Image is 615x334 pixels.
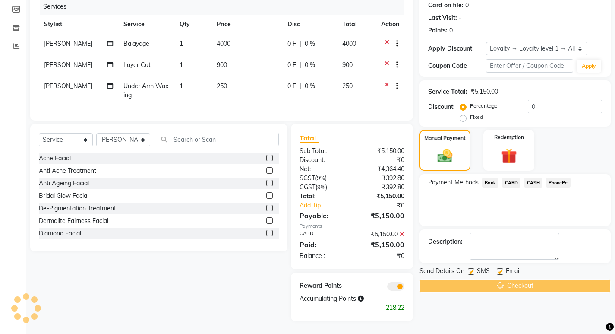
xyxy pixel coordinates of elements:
div: ( ) [293,174,352,183]
div: Points: [428,26,448,35]
span: 0 % [305,39,315,48]
span: | [300,39,301,48]
div: - [459,13,461,22]
span: 0 F [287,60,296,70]
span: 0 F [287,82,296,91]
div: Anti Ageing Facial [39,179,89,188]
div: Acne Facial [39,154,71,163]
button: Apply [577,60,601,73]
div: CARD [293,230,352,239]
span: | [300,60,301,70]
div: De-Pigmentation Treatment [39,204,116,213]
div: Net: [293,165,352,174]
span: 0 % [305,60,315,70]
th: Action [376,15,404,34]
span: 250 [342,82,353,90]
div: 0 [465,1,469,10]
span: CARD [502,178,520,188]
div: Diamond Facial [39,229,81,238]
span: Email [506,267,520,277]
span: 4000 [217,40,230,48]
span: [PERSON_NAME] [44,40,92,48]
span: SGST [300,174,315,182]
div: ₹392.80 [352,174,410,183]
div: 218.22 [293,303,411,312]
div: Payments [300,223,404,230]
div: Balance : [293,251,352,261]
div: Description: [428,237,463,246]
div: Coupon Code [428,61,486,70]
div: Accumulating Points [293,294,381,303]
span: 9% [317,175,325,181]
div: ₹0 [362,201,411,210]
span: 4000 [342,40,356,48]
span: PhonePe [546,178,571,188]
span: Bank [482,178,499,188]
div: Discount: [293,156,352,165]
div: Last Visit: [428,13,457,22]
th: Disc [282,15,337,34]
div: Total: [293,192,352,201]
th: Qty [174,15,212,34]
div: Reward Points [293,281,352,291]
span: CASH [524,178,542,188]
img: _cash.svg [433,147,457,165]
span: 0 F [287,39,296,48]
div: ₹5,150.00 [352,146,410,156]
label: Fixed [470,113,483,121]
div: Anti Acne Treatment [39,166,96,175]
div: ₹0 [352,156,410,165]
th: Total [337,15,375,34]
div: Apply Discount [428,44,486,53]
span: [PERSON_NAME] [44,61,92,69]
div: ₹392.80 [352,183,410,192]
div: ₹0 [352,251,410,261]
th: Stylist [39,15,118,34]
img: _gift.svg [496,146,522,166]
span: | [300,82,301,91]
div: ₹5,150.00 [352,210,410,221]
span: SMS [477,267,490,277]
label: Redemption [494,134,524,141]
span: CGST [300,183,315,191]
span: [PERSON_NAME] [44,82,92,90]
div: ( ) [293,183,352,192]
div: 0 [449,26,453,35]
span: Balayage [123,40,149,48]
span: Under Arm Waxing [123,82,168,99]
span: 900 [342,61,353,69]
div: ₹4,364.40 [352,165,410,174]
div: Payable: [293,210,352,221]
span: 9% [317,184,325,191]
span: 1 [180,61,183,69]
span: 250 [217,82,227,90]
span: Total [300,134,319,143]
input: Search or Scan [157,133,279,146]
span: 0 % [305,82,315,91]
th: Service [118,15,174,34]
div: ₹5,150.00 [471,87,498,96]
span: 1 [180,40,183,48]
span: Layer Cut [123,61,151,69]
label: Percentage [470,102,498,110]
span: Send Details On [419,267,464,277]
div: Paid: [293,239,352,250]
div: Service Total: [428,87,467,96]
div: ₹5,150.00 [352,192,410,201]
a: Add Tip [293,201,362,210]
div: Bridal Glow Facial [39,191,88,200]
div: Discount: [428,102,455,111]
div: Sub Total: [293,146,352,156]
th: Price [211,15,282,34]
input: Enter Offer / Coupon Code [486,59,573,73]
label: Manual Payment [424,134,466,142]
div: ₹5,150.00 [352,239,410,250]
div: ₹5,150.00 [352,230,410,239]
div: Card on file: [428,1,464,10]
span: 1 [180,82,183,90]
div: Dermalite Fairness Facial [39,216,108,226]
span: 900 [217,61,227,69]
span: Payment Methods [428,178,479,187]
